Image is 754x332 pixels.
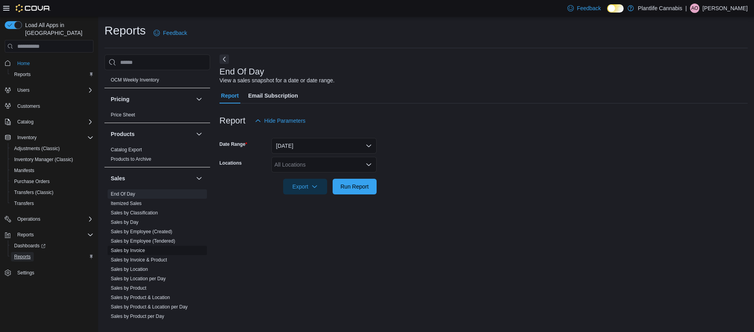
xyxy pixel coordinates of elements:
span: Adjustments (Classic) [11,144,93,153]
button: Settings [2,267,97,278]
a: Home [14,59,33,68]
label: Locations [220,160,242,166]
button: Sales [194,174,204,183]
button: Export [283,179,327,194]
button: Transfers (Classic) [8,187,97,198]
button: Transfers [8,198,97,209]
span: Users [14,85,93,95]
a: Transfers [11,199,37,208]
a: Feedback [564,0,604,16]
button: Catalog [2,116,97,127]
span: Transfers [14,200,34,207]
span: Catalog [17,119,33,125]
span: Feedback [577,4,601,12]
a: Sales by Day [111,220,139,225]
span: AO [691,4,698,13]
button: Pricing [111,95,193,103]
div: Alexi Olchoway [690,4,699,13]
a: Inventory Manager (Classic) [11,155,76,164]
button: Products [194,129,204,139]
span: Sales by Classification [111,210,158,216]
button: Home [2,57,97,69]
div: Products [104,145,210,167]
a: Settings [14,268,37,278]
p: | [685,4,687,13]
span: Settings [14,268,93,278]
p: [PERSON_NAME] [703,4,748,13]
span: Transfers (Classic) [11,188,93,197]
a: Dashboards [8,240,97,251]
a: Purchase Orders [11,177,53,186]
a: Sales by Product [111,285,146,291]
button: Catalog [14,117,37,127]
span: Sales by Product & Location per Day [111,304,188,310]
button: Users [14,85,33,95]
span: Operations [14,214,93,224]
span: Catalog [14,117,93,127]
span: Run Report [340,183,369,190]
button: Reports [8,69,97,80]
span: Sales by Product per Day [111,313,164,319]
span: Reports [11,252,93,261]
a: Catalog Export [111,147,142,152]
span: Reports [14,230,93,239]
a: Sales by Invoice & Product [111,257,167,263]
span: Customers [14,101,93,111]
span: Reports [14,71,31,78]
a: End Of Day [111,191,135,197]
span: Products to Archive [111,156,151,162]
nav: Complex example [5,54,93,299]
a: Manifests [11,166,37,175]
span: Manifests [11,166,93,175]
button: Sales [111,174,193,182]
span: Transfers [11,199,93,208]
button: Inventory Manager (Classic) [8,154,97,165]
h3: Sales [111,174,125,182]
a: Sales by Product & Location [111,295,170,300]
button: Run Report [333,179,377,194]
a: Sales by Invoice [111,248,145,253]
h3: Pricing [111,95,129,103]
div: Sales [104,189,210,324]
span: Purchase Orders [11,177,93,186]
button: Customers [2,100,97,112]
h3: Report [220,116,245,125]
span: End Of Day [111,191,135,197]
label: Date Range [220,141,247,147]
a: Sales by Location [111,267,148,272]
a: Adjustments (Classic) [11,144,63,153]
div: Pricing [104,110,210,123]
span: Email Subscription [248,88,298,103]
span: Report [221,88,239,103]
span: Reports [14,254,31,260]
button: Next [220,54,229,64]
span: Feedback [163,29,187,37]
span: Hide Parameters [264,117,306,125]
span: Sales by Day [111,219,139,225]
span: Sales by Employee (Created) [111,229,172,235]
button: Inventory [14,133,40,142]
span: Price Sheet [111,112,135,118]
span: Reports [11,70,93,79]
button: [DATE] [271,138,377,154]
span: Sales by Location [111,266,148,272]
span: Load All Apps in [GEOGRAPHIC_DATA] [22,21,93,37]
button: Operations [14,214,44,224]
button: Manifests [8,165,97,176]
span: Inventory Manager (Classic) [14,156,73,163]
button: Inventory [2,132,97,143]
p: Plantlife Cannabis [638,4,682,13]
span: Inventory [17,134,37,141]
a: Sales by Product per Day [111,314,164,319]
button: Open list of options [366,161,372,168]
span: Dashboards [14,243,46,249]
div: View a sales snapshot for a date or date range. [220,76,335,85]
a: OCM Weekly Inventory [111,77,159,83]
a: Reports [11,70,34,79]
span: Inventory Manager (Classic) [11,155,93,164]
span: Home [14,58,93,68]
